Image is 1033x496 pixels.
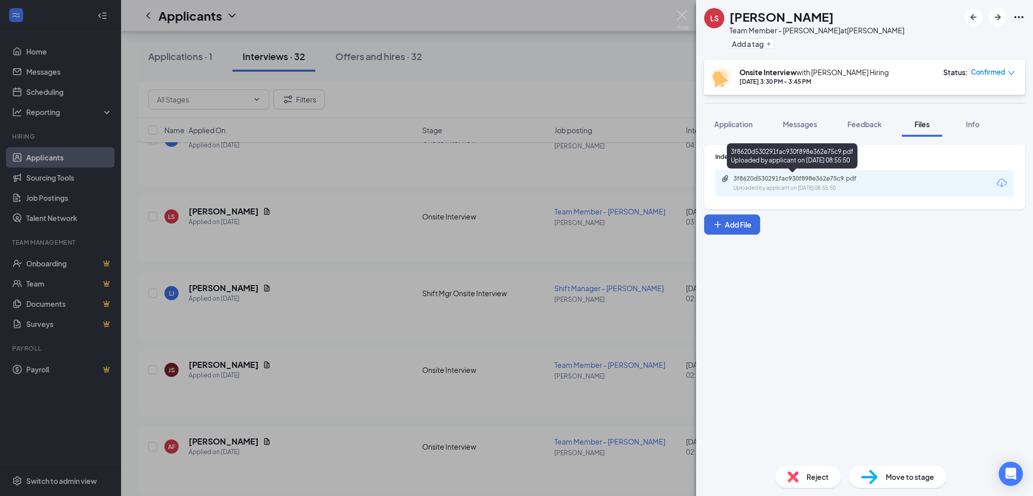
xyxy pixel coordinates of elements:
h1: [PERSON_NAME] [729,8,834,25]
div: Open Intercom Messenger [999,462,1023,486]
svg: Download [996,177,1008,189]
span: Application [714,120,753,129]
button: Add FilePlus [704,214,760,235]
div: Uploaded by applicant on [DATE] 08:55:50 [733,184,885,192]
span: Confirmed [971,67,1005,77]
svg: ArrowRight [992,11,1004,23]
span: down [1008,70,1015,77]
span: Messages [783,120,817,129]
button: ArrowRight [989,8,1007,26]
svg: Paperclip [721,175,729,183]
svg: Plus [766,41,772,47]
button: PlusAdd a tag [729,38,774,49]
span: Move to stage [886,471,934,482]
button: ArrowLeftNew [964,8,983,26]
svg: ArrowLeftNew [967,11,980,23]
svg: Ellipses [1013,11,1025,23]
span: Files [914,120,930,129]
div: Team Member - [PERSON_NAME] at [PERSON_NAME] [729,25,904,35]
span: Feedback [847,120,882,129]
b: Onsite Interview [739,68,796,77]
svg: Plus [713,219,723,230]
a: Paperclip3f8620d530291fac930f898e362e75c9.pdfUploaded by applicant on [DATE] 08:55:50 [721,175,885,192]
div: [DATE] 3:30 PM - 3:45 PM [739,77,889,86]
span: Info [966,120,980,129]
div: Indeed Resume [715,152,1014,161]
div: Status : [943,67,968,77]
div: LS [710,13,719,23]
div: 3f8620d530291fac930f898e362e75c9.pdf [733,175,875,183]
span: Reject [807,471,829,482]
div: 3f8620d530291fac930f898e362e75c9.pdf Uploaded by applicant on [DATE] 08:55:50 [727,143,857,169]
div: with [PERSON_NAME] Hiring [739,67,889,77]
